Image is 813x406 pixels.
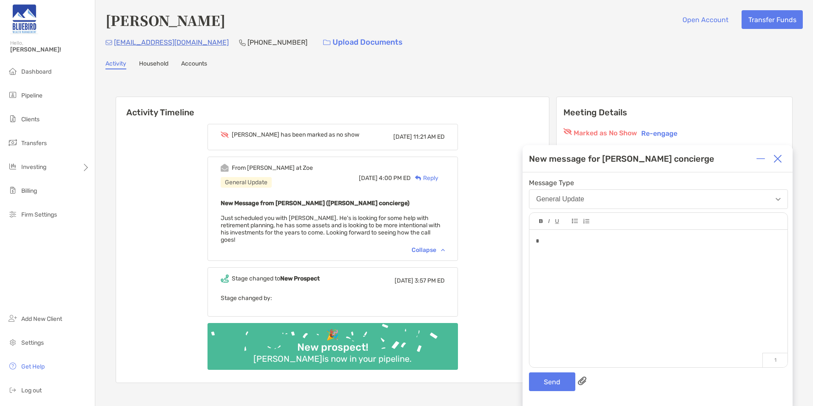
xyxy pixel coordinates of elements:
img: Expand or collapse [756,154,765,163]
span: Pipeline [21,92,43,99]
p: [EMAIL_ADDRESS][DOMAIN_NAME] [114,37,229,48]
img: Editor control icon [572,219,578,223]
div: General Update [221,177,272,188]
img: logout icon [8,385,18,395]
img: red eyr [563,128,572,135]
span: Firm Settings [21,211,57,218]
div: 🎉 [323,329,342,341]
span: Settings [21,339,44,346]
img: Editor control icon [583,219,589,224]
span: Investing [21,163,46,171]
div: New message for [PERSON_NAME] concierge [529,154,714,164]
button: Send [529,372,575,391]
img: firm-settings icon [8,209,18,219]
button: General Update [529,189,788,209]
img: Chevron icon [441,249,445,251]
img: add_new_client icon [8,313,18,323]
img: get-help icon [8,361,18,371]
div: General Update [536,195,584,203]
b: New Prospect [280,275,320,282]
span: 4:00 PM ED [379,174,411,182]
h4: [PERSON_NAME] [105,10,225,30]
b: New Message from [PERSON_NAME] ([PERSON_NAME] concierge) [221,200,409,207]
a: Activity [105,60,126,69]
button: Transfer Funds [742,10,803,29]
p: 1 [762,353,787,367]
a: Accounts [181,60,207,69]
img: Confetti [208,323,458,363]
img: transfers icon [8,137,18,148]
img: Event icon [221,274,229,283]
span: Transfers [21,140,47,147]
img: Open dropdown arrow [776,198,781,201]
span: Dashboard [21,68,51,75]
span: [PERSON_NAME]! [10,46,90,53]
span: 3:57 PM ED [415,277,445,284]
p: Marked as No Show [574,128,637,138]
button: Re-engage [639,128,680,138]
h6: Activity Timeline [116,97,549,117]
p: Meeting Details [563,107,785,118]
img: Zoe Logo [10,3,38,34]
img: Editor control icon [555,219,559,224]
span: Get Help [21,363,45,370]
span: [DATE] [359,174,378,182]
div: New prospect! [294,341,372,354]
span: [DATE] [395,277,413,284]
img: Email Icon [105,40,112,45]
div: [PERSON_NAME] has been marked as no show [232,131,359,138]
span: Just scheduled you with [PERSON_NAME]. He's is looking for some help with retirement planning, he... [221,214,441,243]
img: Phone Icon [239,39,246,46]
span: Clients [21,116,40,123]
img: investing icon [8,161,18,172]
img: Editor control icon [539,219,543,223]
p: Stage changed by: [221,293,445,303]
span: 11:21 AM ED [413,133,445,140]
img: paperclip attachments [578,377,586,385]
img: dashboard icon [8,66,18,76]
div: Stage changed to [232,275,320,282]
span: Log out [21,387,42,394]
button: Open Account [676,10,735,29]
div: From [PERSON_NAME] at Zoe [232,164,313,172]
img: pipeline icon [8,90,18,100]
img: Event icon [221,132,229,138]
img: clients icon [8,114,18,124]
a: Household [139,60,168,69]
span: Billing [21,187,37,194]
div: [PERSON_NAME] is now in your pipeline. [250,354,415,364]
span: Add New Client [21,315,62,323]
div: Collapse [412,246,445,254]
img: button icon [323,40,330,46]
p: [PHONE_NUMBER] [247,37,307,48]
img: Editor control icon [548,219,550,223]
img: billing icon [8,185,18,195]
img: Close [773,154,782,163]
span: Message Type [529,179,788,187]
a: Upload Documents [318,33,408,51]
img: Reply icon [415,175,421,181]
span: [DATE] [393,133,412,140]
img: Event icon [221,164,229,172]
img: settings icon [8,337,18,347]
div: Reply [411,174,438,183]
